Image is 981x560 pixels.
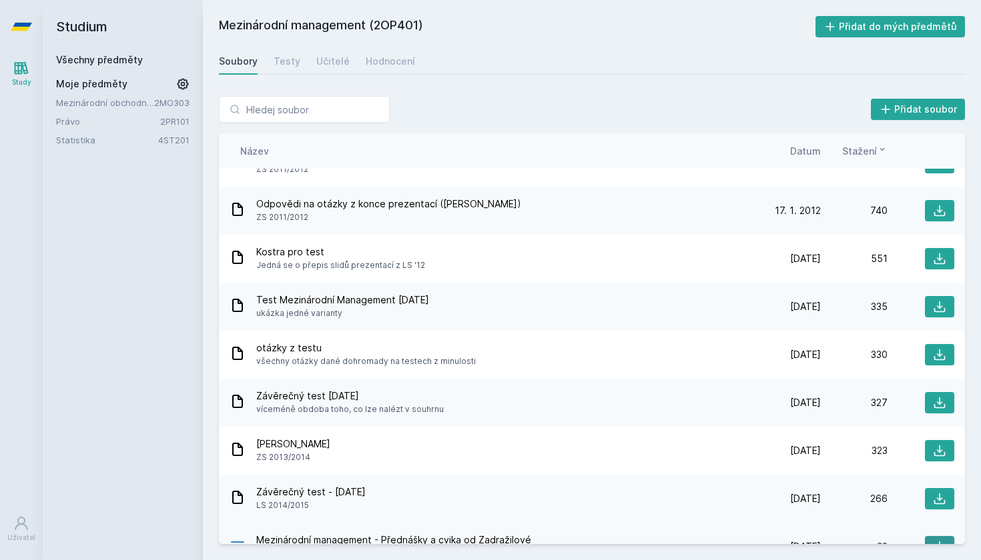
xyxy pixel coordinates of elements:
div: Uživatel [7,533,35,543]
span: Závěrečný test - [DATE] [256,485,366,499]
span: všechny otázky dané dohromady na testech z minulosti [256,355,476,368]
div: Hodnocení [366,55,415,68]
span: ZS 2011/2012 [256,211,521,224]
a: Uživatel [3,509,40,549]
span: LS 2014/2015 [256,499,366,512]
span: Jedná se o přepis slidů prezentací z LS '12 [256,259,425,272]
button: Datum [790,144,821,158]
div: .DOCX [230,537,246,557]
span: [DATE] [790,492,821,505]
div: Učitelé [316,55,350,68]
a: 2MO303 [154,97,190,108]
span: [DATE] [790,444,821,457]
span: [DATE] [790,396,821,409]
div: 327 [821,396,888,409]
span: 17. 1. 2012 [775,204,821,217]
span: Odpovědi na otázky z konce prezentací ([PERSON_NAME]) [256,197,521,211]
a: Statistika [56,133,158,147]
span: [DATE] [790,300,821,313]
span: Moje předměty [56,77,127,91]
div: 740 [821,204,888,217]
a: Právo [56,115,160,128]
button: Stažení [842,144,888,158]
span: [DATE] [790,540,821,553]
span: ukázka jedné varianty [256,307,429,320]
a: Mezinárodní obchodní jednání a protokol [56,96,154,109]
span: Kostra pro test [256,245,425,259]
span: [DATE] [790,252,821,265]
span: Mezinárodní management - Přednášky a cvika od Zadražilové [256,533,531,547]
div: 330 [821,348,888,361]
button: Název [240,144,269,158]
a: Učitelé [316,48,350,75]
div: Testy [274,55,300,68]
span: [PERSON_NAME] [256,437,330,451]
span: Test Mezinárodní Management [DATE] [256,293,429,307]
a: Hodnocení [366,48,415,75]
a: Testy [274,48,300,75]
span: ZS 2011/2012 [256,163,328,176]
div: 32 [821,540,888,553]
div: 266 [821,492,888,505]
div: Study [12,77,31,87]
span: Závěrečný test [DATE] [256,389,444,403]
a: 4ST201 [158,135,190,145]
div: Soubory [219,55,258,68]
span: otázky z testu [256,341,476,355]
a: Všechny předměty [56,54,143,65]
input: Hledej soubor [219,96,390,123]
a: 2PR101 [160,116,190,127]
button: Přidat soubor [871,99,966,120]
h2: Mezinárodní management (2OP401) [219,16,815,37]
a: Soubory [219,48,258,75]
div: 335 [821,300,888,313]
a: Study [3,53,40,94]
span: víceméně obdoba toho, co lze nalézt v souhrnu [256,403,444,416]
div: 323 [821,444,888,457]
div: 551 [821,252,888,265]
span: Stažení [842,144,877,158]
span: [DATE] [790,348,821,361]
button: Přidat do mých předmětů [815,16,966,37]
span: ZS 2013/2014 [256,451,330,464]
